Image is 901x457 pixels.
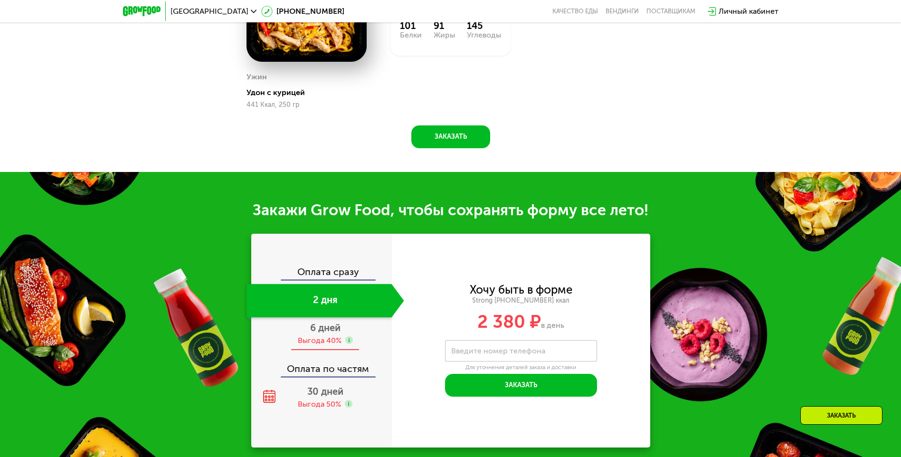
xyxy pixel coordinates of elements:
div: Для уточнения деталей заказа и доставки [445,364,597,371]
div: Углеводы [467,31,501,39]
div: Хочу быть в форме [470,285,572,295]
div: Удон с курицей [247,88,374,97]
div: Личный кабинет [719,6,778,17]
div: 145 [467,20,501,31]
label: Введите номер телефона [451,348,545,353]
div: Заказать [800,406,882,425]
div: Жиры [434,31,455,39]
div: Выгода 50% [298,399,341,409]
div: Ужин [247,70,267,84]
div: 101 [400,20,422,31]
div: Белки [400,31,422,39]
a: Качество еды [552,8,598,15]
span: 30 дней [307,386,343,397]
div: Выгода 40% [298,335,341,346]
span: в день [541,321,564,330]
button: Заказать [445,374,597,397]
div: 441 Ккал, 250 гр [247,101,367,109]
div: 91 [434,20,455,31]
a: Вендинги [606,8,639,15]
button: Заказать [411,125,490,148]
span: [GEOGRAPHIC_DATA] [171,8,248,15]
span: 6 дней [310,322,341,333]
div: Strong [PHONE_NUMBER] ккал [392,296,650,305]
span: 2 380 ₽ [477,311,541,333]
div: Оплата по частям [252,354,392,376]
a: [PHONE_NUMBER] [261,6,344,17]
div: поставщикам [646,8,695,15]
div: Оплата сразу [252,267,392,279]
